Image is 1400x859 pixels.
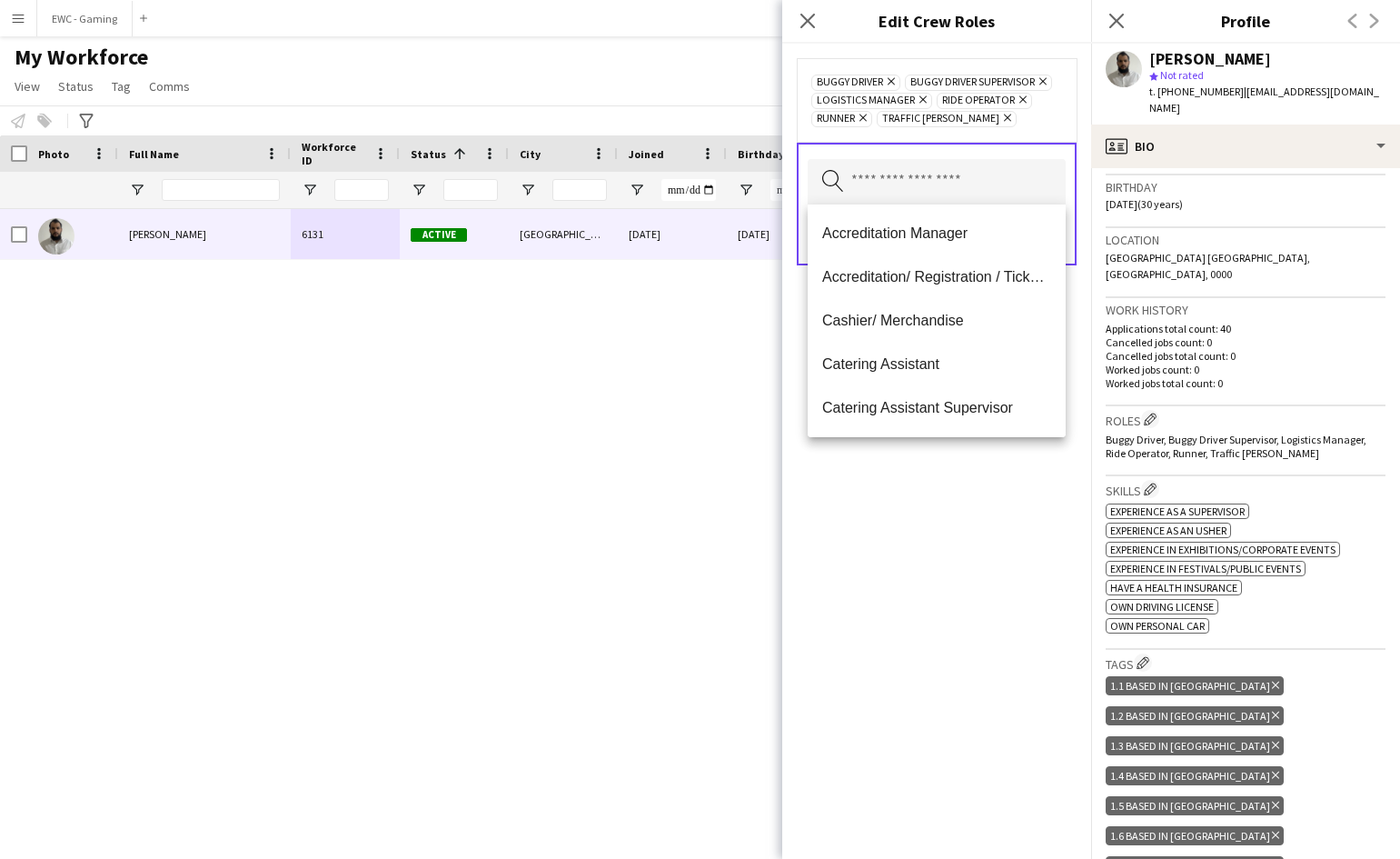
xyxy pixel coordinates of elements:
[1110,524,1226,537] span: Experience as an Usher
[817,75,883,90] span: Buggy Driver
[629,182,645,198] button: Open Filter Menu
[411,182,427,198] button: Open Filter Menu
[1149,85,1379,115] span: | [EMAIL_ADDRESS][DOMAIN_NAME]
[58,78,94,95] span: Status
[37,1,133,36] button: EWC - Gaming
[738,182,754,198] button: Open Filter Menu
[1106,433,1366,460] span: Buggy Driver, Buggy Driver Supervisor, Logistics Manager, Ride Operator, Runner, Traffic [PERSON_...
[1106,766,1284,785] div: 1.4 Based in [GEOGRAPHIC_DATA]
[1106,826,1284,845] div: 1.6 Based in [GEOGRAPHIC_DATA]
[38,147,69,161] span: Photo
[162,179,280,201] input: Full Name Filter Input
[629,147,664,161] span: Joined
[1106,302,1385,318] h3: Work history
[1106,232,1385,248] h3: Location
[104,75,138,98] a: Tag
[1106,410,1385,429] h3: Roles
[770,179,832,201] input: Birthday Filter Input
[817,94,915,108] span: Logistics Manager
[7,75,47,98] a: View
[1091,125,1400,168] div: Bio
[129,227,206,241] span: [PERSON_NAME]
[1106,349,1385,363] p: Cancelled jobs total count: 0
[38,218,74,255] img: Suleiman Abouchaar
[552,179,607,201] input: City Filter Input
[334,179,389,201] input: Workforce ID Filter Input
[411,147,446,161] span: Status
[291,209,400,259] div: 6131
[1149,85,1244,98] span: t. [PHONE_NUMBER]
[942,94,1015,108] span: Ride Operator
[1110,581,1237,594] span: Have a Health Insurance
[1106,706,1284,725] div: 1.2 Based in [GEOGRAPHIC_DATA]
[129,182,145,198] button: Open Filter Menu
[1106,179,1385,195] h3: Birthday
[520,147,541,161] span: City
[727,209,843,259] div: [DATE]
[302,140,367,167] span: Workforce ID
[817,112,855,126] span: Runner
[1110,504,1245,518] span: Experience as a Supervisor
[661,179,716,201] input: Joined Filter Input
[910,75,1035,90] span: Buggy Driver Supervisor
[1106,480,1385,499] h3: Skills
[302,182,318,198] button: Open Filter Menu
[822,268,1051,285] span: Accreditation/ Registration / Ticketing
[738,147,784,161] span: Birthday
[1091,9,1400,33] h3: Profile
[51,75,101,98] a: Status
[1106,376,1385,390] p: Worked jobs total count: 0
[443,179,498,201] input: Status Filter Input
[1106,736,1284,755] div: 1.3 Based in [GEOGRAPHIC_DATA]
[1106,251,1310,281] span: [GEOGRAPHIC_DATA] [GEOGRAPHIC_DATA], [GEOGRAPHIC_DATA], 0000
[129,147,179,161] span: Full Name
[509,209,618,259] div: [GEOGRAPHIC_DATA]
[1160,68,1204,82] span: Not rated
[520,182,536,198] button: Open Filter Menu
[1110,600,1214,614] span: Own Driving License
[782,9,1091,33] h3: Edit Crew Roles
[15,44,148,71] span: My Workforce
[1106,363,1385,376] p: Worked jobs count: 0
[822,355,1051,373] span: Catering Assistant
[411,228,467,242] span: Active
[822,312,1051,329] span: Cashier/ Merchandise
[75,110,97,132] app-action-btn: Advanced filters
[1106,796,1284,815] div: 1.5 Based in [GEOGRAPHIC_DATA]
[882,112,999,126] span: Traffic [PERSON_NAME]
[1106,322,1385,335] p: Applications total count: 40
[112,78,131,95] span: Tag
[822,399,1051,416] span: Catering Assistant Supervisor
[1110,562,1301,575] span: Experience in Festivals/Public Events
[1110,543,1335,556] span: Experience in Exhibitions/Corporate Events
[1110,619,1205,633] span: Own Personal Car
[15,78,40,95] span: View
[1106,335,1385,349] p: Cancelled jobs count: 0
[1149,51,1271,67] div: [PERSON_NAME]
[1106,676,1284,695] div: 1.1 Based in [GEOGRAPHIC_DATA]
[1106,197,1183,211] span: [DATE] (30 years)
[149,78,190,95] span: Comms
[822,225,1051,242] span: Accreditation Manager
[618,209,727,259] div: [DATE]
[1106,654,1385,673] h3: Tags
[142,75,197,98] a: Comms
